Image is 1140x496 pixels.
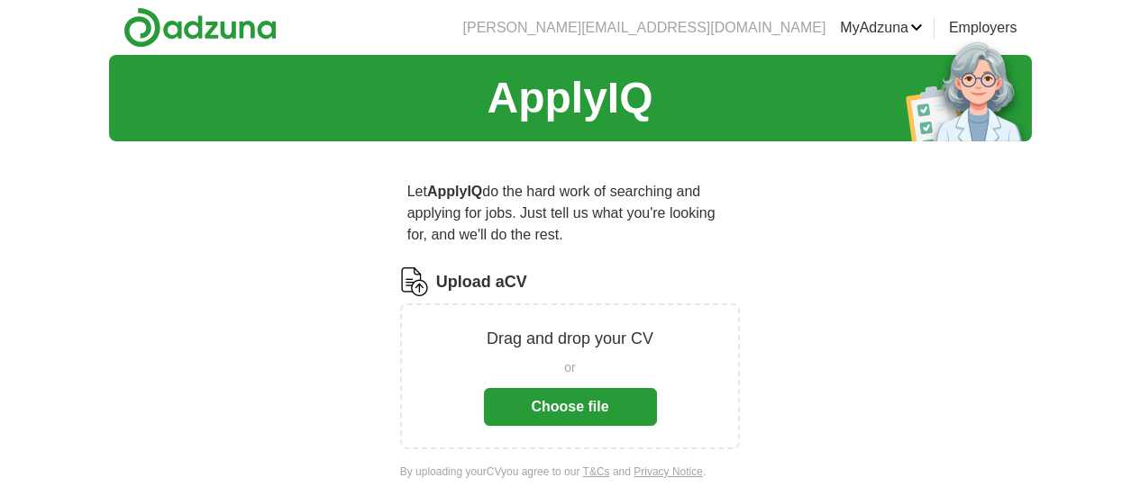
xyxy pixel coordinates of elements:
[564,358,575,377] span: or
[949,17,1017,39] a: Employers
[436,270,527,294] label: Upload a CV
[484,388,657,426] button: Choose file
[463,17,826,39] li: [PERSON_NAME][EMAIL_ADDRESS][DOMAIN_NAME]
[400,464,741,480] div: By uploading your CV you agree to our and .
[400,267,429,296] img: CV Icon
[427,184,482,199] strong: ApplyIQ
[487,327,653,351] p: Drag and drop your CV
[840,17,923,39] a: MyAdzuna
[400,174,741,253] p: Let do the hard work of searching and applying for jobs. Just tell us what you're looking for, an...
[583,465,610,478] a: T&Cs
[123,7,277,48] img: Adzuna logo
[634,465,703,478] a: Privacy Notice
[487,66,652,131] h1: ApplyIQ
